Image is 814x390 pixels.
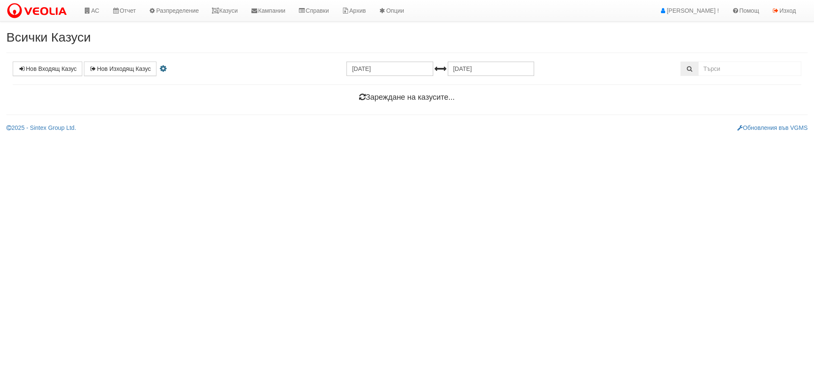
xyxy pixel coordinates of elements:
[6,2,71,20] img: VeoliaLogo.png
[6,124,76,131] a: 2025 - Sintex Group Ltd.
[737,124,808,131] a: Обновления във VGMS
[13,62,82,76] a: Нов Входящ Казус
[84,62,156,76] a: Нов Изходящ Казус
[6,30,808,44] h2: Всички Казуси
[13,93,801,102] h4: Зареждане на казусите...
[158,66,168,72] i: Настройки
[698,62,801,76] input: Търсене по Идентификатор, Бл/Вх/Ап, Тип, Описание, Моб. Номер, Имейл, Файл, Коментар,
